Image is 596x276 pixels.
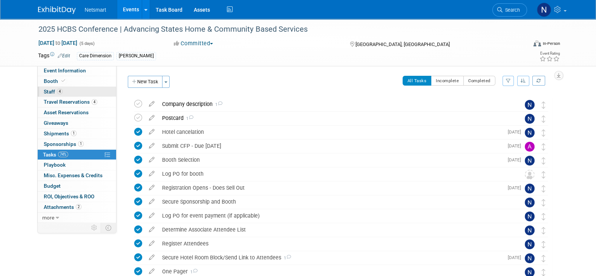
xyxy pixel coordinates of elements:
a: Sponsorships1 [38,139,116,149]
span: Misc. Expenses & Credits [44,172,103,178]
span: Asset Reservations [44,109,89,115]
i: Move task [542,185,545,192]
span: 4 [57,89,63,94]
a: Shipments1 [38,129,116,139]
span: Playbook [44,162,66,168]
a: Attachments2 [38,202,116,212]
div: Determine Associate Attendee List [158,223,510,236]
div: Hotel cancelation [158,126,503,138]
a: edit [145,101,158,107]
span: Sponsorships [44,141,84,147]
a: edit [145,212,158,219]
a: Event Information [38,66,116,76]
img: Nina Finn [525,114,535,124]
a: more [38,213,116,223]
a: edit [145,156,158,163]
img: Nina Finn [525,198,535,207]
span: to [54,40,61,46]
div: Register Attendees [158,237,510,250]
img: Nina Finn [525,253,535,263]
a: Search [492,3,527,17]
span: Shipments [44,130,77,136]
span: [DATE] [508,129,525,135]
img: Nina Finn [525,128,535,138]
a: edit [145,184,158,191]
a: Refresh [532,76,545,86]
a: edit [145,268,158,275]
a: edit [145,240,158,247]
i: Move task [542,101,545,109]
span: [GEOGRAPHIC_DATA], [GEOGRAPHIC_DATA] [355,41,450,47]
div: Secure Sponsorship and Booth [158,195,510,208]
i: Move task [542,143,545,150]
i: Move task [542,129,545,136]
div: Booth Selection [158,153,503,166]
a: edit [145,170,158,177]
div: In-Person [542,41,560,46]
a: edit [145,198,158,205]
div: Event Format [483,39,560,51]
span: Search [503,7,520,13]
img: Nina Finn [525,100,535,110]
span: Travel Reservations [44,99,97,105]
a: edit [145,254,158,261]
a: edit [145,129,158,135]
i: Move task [542,115,545,123]
button: All Tasks [403,76,432,86]
i: Move task [542,241,545,248]
div: Registration Opens - Does Sell Out [158,181,503,194]
button: Completed [463,76,495,86]
i: Booth reservation complete [61,79,65,83]
img: Nina Finn [525,156,535,166]
a: Giveaways [38,118,116,128]
a: Budget [38,181,116,191]
span: Tasks [43,152,68,158]
button: New Task [128,76,162,88]
i: Move task [542,157,545,164]
img: Nina Finn [525,239,535,249]
div: [PERSON_NAME] [116,52,156,60]
span: 1 [78,141,84,147]
a: Asset Reservations [38,107,116,118]
span: Staff [44,89,63,95]
a: Booth [38,76,116,86]
span: Budget [44,183,61,189]
img: Nina Finn [537,3,551,17]
span: Giveaways [44,120,68,126]
a: ROI, Objectives & ROO [38,192,116,202]
td: Tags [38,52,70,60]
i: Move task [542,255,545,262]
div: Care Dimension [77,52,114,60]
span: Netsmart [85,7,106,13]
span: [DATE] [508,157,525,163]
span: 1 [281,256,291,261]
span: 4 [92,99,97,105]
img: Unassigned [525,170,535,179]
i: Move task [542,227,545,234]
button: Incomplete [431,76,464,86]
div: Secure Hotel Room Block/Send Link to Attendees [158,251,503,264]
a: Tasks74% [38,150,116,160]
img: Nina Finn [525,184,535,193]
i: Move task [542,171,545,178]
span: 1 [213,102,222,107]
img: Format-Inperson.png [533,40,541,46]
a: Misc. Expenses & Credits [38,170,116,181]
span: [DATE] [508,143,525,149]
i: Move task [542,199,545,206]
span: [DATE] [508,255,525,260]
span: Booth [44,78,67,84]
div: Submit CFP - Due [DATE] [158,140,503,152]
i: Move task [542,269,545,276]
span: 1 [71,130,77,136]
div: Postcard [158,112,510,124]
a: edit [145,143,158,149]
div: Event Rating [539,52,559,55]
span: 74% [58,152,68,157]
a: Playbook [38,160,116,170]
div: Log PO for booth [158,167,510,180]
span: 1 [184,116,193,121]
span: [DATE] [DATE] [38,40,78,46]
a: Edit [58,53,70,58]
span: Event Information [44,67,86,74]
